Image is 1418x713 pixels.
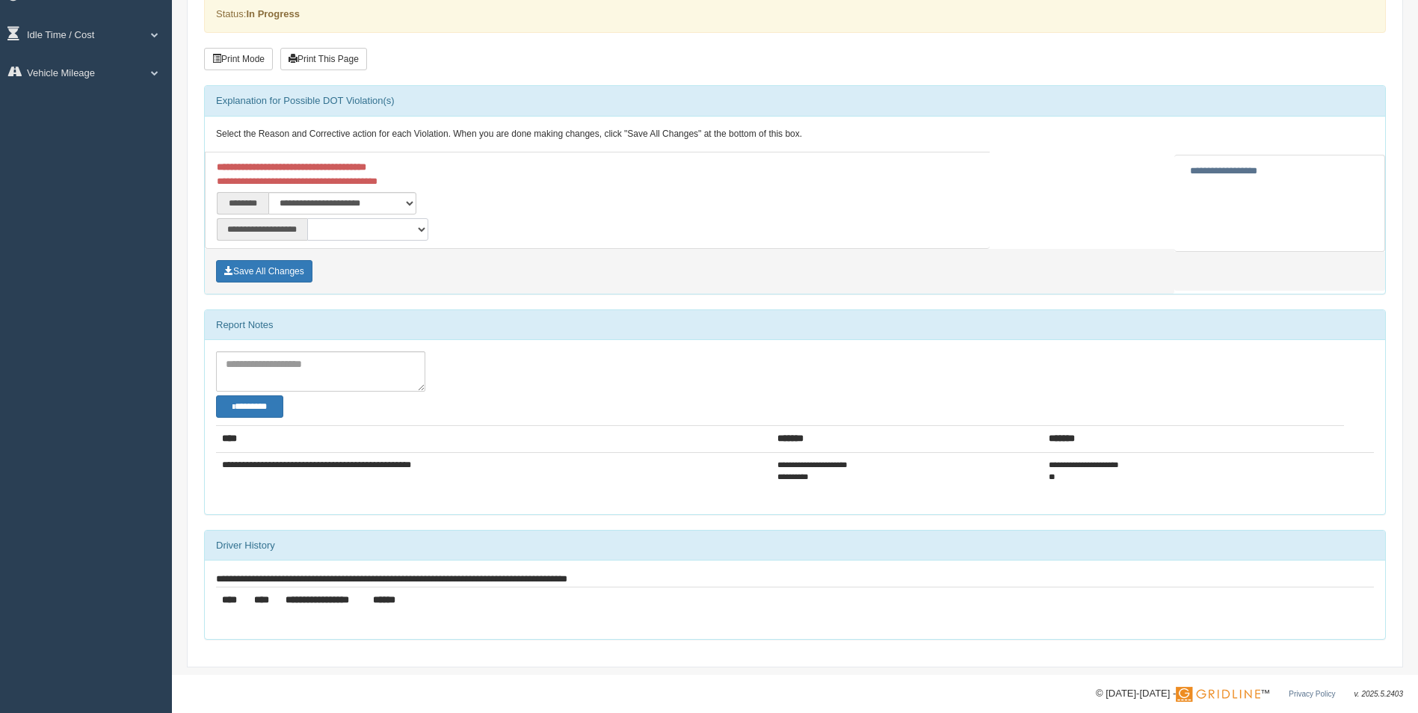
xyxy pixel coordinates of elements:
[1096,686,1403,702] div: © [DATE]-[DATE] - ™
[1354,690,1403,698] span: v. 2025.5.2403
[1289,690,1335,698] a: Privacy Policy
[1176,687,1260,702] img: Gridline
[246,8,300,19] strong: In Progress
[205,531,1385,561] div: Driver History
[205,310,1385,340] div: Report Notes
[280,48,367,70] button: Print This Page
[204,48,273,70] button: Print Mode
[205,117,1385,152] div: Select the Reason and Corrective action for each Violation. When you are done making changes, cli...
[216,260,312,283] button: Save
[205,86,1385,116] div: Explanation for Possible DOT Violation(s)
[216,395,283,418] button: Change Filter Options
